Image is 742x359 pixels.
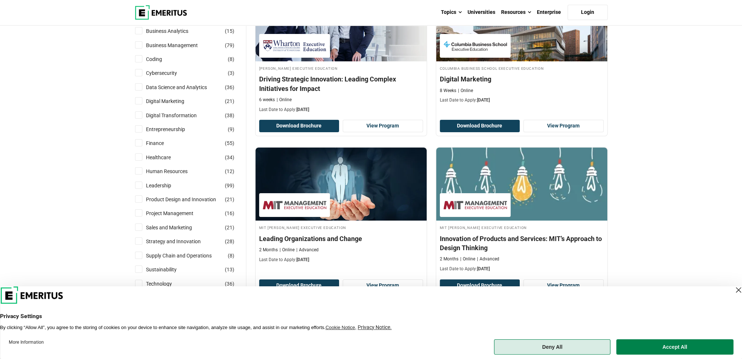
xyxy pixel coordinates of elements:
[146,139,178,147] a: Finance
[225,139,234,147] span: ( )
[146,237,215,245] a: Strategy and Innovation
[440,279,520,292] button: Download Brochure
[225,27,234,35] span: ( )
[440,224,604,230] h4: MIT [PERSON_NAME] Executive Education
[225,280,234,288] span: ( )
[477,98,490,103] span: [DATE]
[146,125,200,133] a: Entrepreneurship
[230,253,232,259] span: 8
[230,56,232,62] span: 8
[146,27,203,35] a: Business Analytics
[259,234,423,243] h4: Leading Organizations and Change
[227,112,232,118] span: 38
[255,148,427,221] img: Leading Organizations and Change | Online Business Management Course
[227,168,232,174] span: 12
[259,107,423,113] p: Last Date to Apply:
[259,279,339,292] button: Download Brochure
[440,88,456,94] p: 8 Weeks
[225,224,234,232] span: ( )
[227,183,232,188] span: 99
[436,148,607,221] img: Innovation of Products and Services: MIT’s Approach to Design Thinking | Online Product Design an...
[343,120,423,132] a: View Program
[225,83,234,91] span: ( )
[523,120,604,132] a: View Program
[227,154,232,160] span: 34
[225,97,234,105] span: ( )
[343,279,423,292] a: View Program
[477,256,499,262] p: Advanced
[263,197,326,213] img: MIT Sloan Executive Education
[146,224,207,232] a: Sales and Marketing
[146,41,212,49] a: Business Management
[255,148,427,267] a: Business Management Course by MIT Sloan Executive Education - September 11, 2025 MIT Sloan Execut...
[146,55,177,63] a: Coding
[227,267,232,272] span: 13
[146,83,222,91] a: Data Science and Analytics
[146,111,211,119] a: Digital Transformation
[225,209,234,217] span: ( )
[523,279,604,292] a: View Program
[436,148,607,276] a: Product Design and Innovation Course by MIT Sloan Executive Education - September 11, 2025 MIT Sl...
[225,153,234,161] span: ( )
[458,88,473,94] p: Online
[259,257,423,263] p: Last Date to Apply:
[296,107,309,112] span: [DATE]
[440,120,520,132] button: Download Brochure
[146,69,192,77] a: Cybersecurity
[259,247,278,253] p: 2 Months
[146,97,199,105] a: Digital Marketing
[227,196,232,202] span: 21
[146,266,191,274] a: Sustainability
[277,97,292,103] p: Online
[259,224,423,230] h4: MIT [PERSON_NAME] Executive Education
[227,210,232,216] span: 16
[443,38,507,54] img: Columbia Business School Executive Education
[227,42,232,48] span: 79
[263,38,326,54] img: Wharton Executive Education
[225,41,234,49] span: ( )
[227,28,232,34] span: 15
[146,209,208,217] a: Project Management
[225,237,234,245] span: ( )
[440,75,604,84] h4: Digital Marketing
[146,153,185,161] a: Healthcare
[146,182,186,190] a: Leadership
[296,257,309,262] span: [DATE]
[228,252,234,260] span: ( )
[225,111,234,119] span: ( )
[225,182,234,190] span: ( )
[225,167,234,175] span: ( )
[146,195,231,203] a: Product Design and Innovation
[259,65,423,71] h4: [PERSON_NAME] Executive Education
[440,97,604,103] p: Last Date to Apply:
[225,195,234,203] span: ( )
[230,126,232,132] span: 9
[296,247,319,253] p: Advanced
[440,234,604,252] h4: Innovation of Products and Services: MIT’s Approach to Design Thinking
[568,5,608,20] a: Login
[227,98,232,104] span: 21
[228,55,234,63] span: ( )
[440,266,604,272] p: Last Date to Apply:
[227,281,232,287] span: 36
[146,280,187,288] a: Technology
[259,97,275,103] p: 6 weeks
[228,69,234,77] span: ( )
[477,266,490,271] span: [DATE]
[259,120,339,132] button: Download Brochure
[227,238,232,244] span: 28
[440,256,458,262] p: 2 Months
[227,225,232,230] span: 21
[259,75,423,93] h4: Driving Strategic Innovation: Leading Complex Initiatives for Impact
[227,140,232,146] span: 55
[146,252,226,260] a: Supply Chain and Operations
[460,256,475,262] p: Online
[280,247,295,253] p: Online
[146,167,202,175] a: Human Resources
[225,266,234,274] span: ( )
[228,125,234,133] span: ( )
[440,65,604,71] h4: Columbia Business School Executive Education
[443,197,507,213] img: MIT Sloan Executive Education
[230,70,232,76] span: 3
[227,84,232,90] span: 36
